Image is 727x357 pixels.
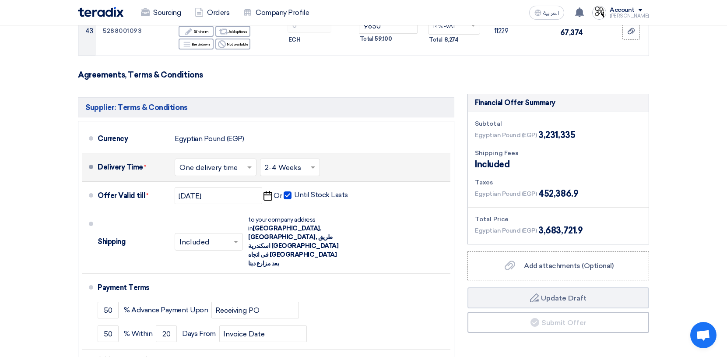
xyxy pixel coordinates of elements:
[96,6,171,56] td: 5288001093
[475,226,537,235] span: Egyptian Pound (EGP)
[529,6,564,20] button: العربية
[429,35,443,44] span: Total
[211,302,299,318] input: payment-term-2
[475,158,509,171] span: Included
[538,187,578,200] span: 452,386.9
[188,3,236,22] a: Orders
[98,325,119,342] input: payment-term-2
[78,70,649,80] h3: Agreements, Terms & Conditions
[475,215,642,224] div: Total Price
[98,157,168,178] div: Delivery Time
[475,148,642,158] div: Shipping Fees
[475,178,642,187] div: Taxes
[610,14,649,18] div: [PERSON_NAME]
[98,277,440,298] div: Payment Terms
[215,26,250,37] div: Add options
[467,287,649,308] button: Update Draft
[134,3,188,22] a: Sourcing
[124,306,208,315] span: % Advance Payment Upon
[78,6,96,56] td: 43
[236,3,316,22] a: Company Profile
[444,35,459,44] span: 8,274
[78,7,123,17] img: Teradix logo
[98,185,168,206] div: Offer Valid till
[175,187,262,204] input: yyyy-mm-dd
[124,329,152,338] span: % Within
[274,191,282,200] span: Or
[288,35,301,44] span: ECH
[475,98,555,108] div: Financial Offer Summary
[592,6,606,20] img: intergear_Trade_logo_1756409606822.jpg
[284,191,348,199] label: Until Stock Lasts
[98,231,168,252] div: Shipping
[428,17,480,35] ng-select: VAT
[538,128,575,141] span: 3,231,335
[78,97,454,117] h5: Supplier: Terms & Conditions
[360,35,373,43] span: Total
[248,216,344,268] div: to your company address in
[359,18,418,34] input: Unit Price
[690,322,716,348] a: Open chat
[543,10,559,16] span: العربية
[375,35,392,43] span: 59,100
[98,302,119,318] input: payment-term-1
[538,224,583,237] span: 3,683,721.9
[179,39,214,49] div: Breakdown
[475,119,642,128] div: Subtotal
[219,325,307,342] input: payment-term-2
[524,262,614,270] span: Add attachments (Optional)
[610,7,635,14] div: Account
[98,128,168,149] div: Currency
[487,6,553,56] td: 11229
[175,131,244,147] div: Egyptian Pound (EGP)
[467,312,649,333] button: Submit Offer
[179,26,214,37] div: Edit item
[182,329,216,338] span: Days From
[475,131,537,140] span: Egyptian Pound (EGP)
[215,39,250,49] div: Not available
[560,28,583,37] span: 67,374
[156,325,177,342] input: payment-term-2
[248,225,339,267] span: [GEOGRAPHIC_DATA], [GEOGRAPHIC_DATA], طريق اسكندرية [GEOGRAPHIC_DATA] فى اتجاه [GEOGRAPHIC_DATA] ...
[475,189,537,198] span: Egyptian Pound (EGP)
